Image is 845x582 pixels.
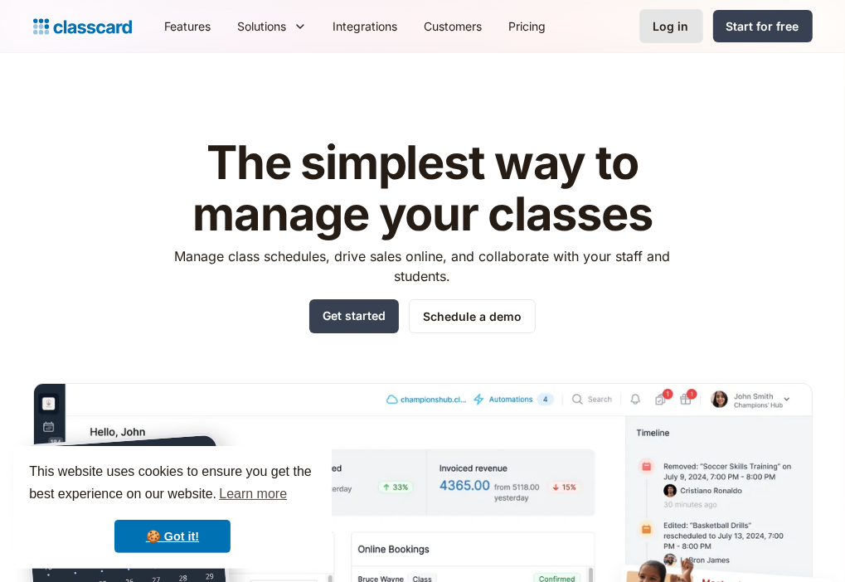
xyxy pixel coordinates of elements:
p: Manage class schedules, drive sales online, and collaborate with your staff and students. [159,246,686,286]
span: This website uses cookies to ensure you get the best experience on our website. [29,462,316,507]
div: Start for free [726,17,799,35]
a: Schedule a demo [409,299,536,333]
a: Features [152,7,225,45]
h1: The simplest way to manage your classes [159,138,686,240]
div: cookieconsent [13,446,332,569]
a: Get started [309,299,399,333]
a: Log in [639,9,703,43]
a: Customers [411,7,496,45]
div: Solutions [238,17,287,35]
a: Integrations [320,7,411,45]
a: dismiss cookie message [114,520,231,553]
a: learn more about cookies [216,482,289,507]
div: Solutions [225,7,320,45]
a: Start for free [713,10,813,42]
a: Pricing [496,7,560,45]
div: Log in [653,17,689,35]
a: home [33,15,132,38]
